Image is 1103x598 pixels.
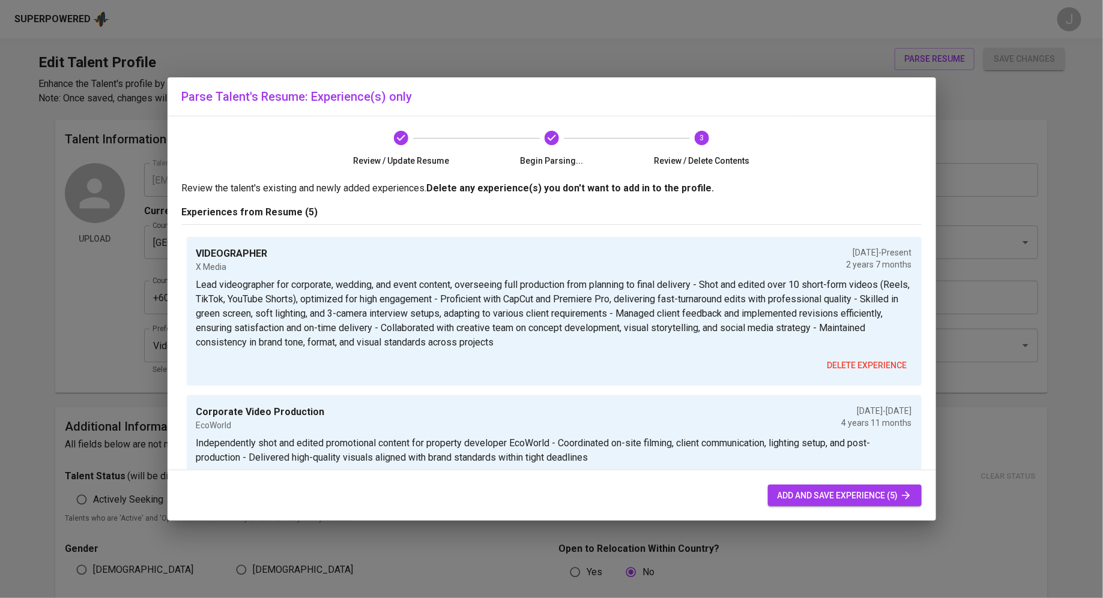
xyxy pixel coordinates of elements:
span: add and save experience (5) [778,488,912,503]
h6: Parse Talent's Resume: Experience(s) only [182,87,922,106]
p: Experiences from Resume (5) [182,205,922,220]
button: delete experience [823,354,912,377]
b: Delete any experience(s) you don't want to add in to the profile. [427,182,715,194]
p: Independently shot and edited promotional content for property developer EcoWorld - Coordinated o... [196,436,912,465]
p: Lead videographer for corporate, wedding, and event content, overseeing full production from plan... [196,278,912,350]
p: Review the talent's existing and newly added experiences. [182,181,922,196]
p: Corporate Video Production [196,405,325,419]
p: EcoWorld [196,419,325,431]
p: [DATE] - [DATE] [842,405,912,417]
p: VIDEOGRAPHER [196,247,268,261]
p: X Media [196,261,268,273]
text: 3 [700,134,704,142]
span: Review / Update Resume [331,155,472,167]
span: delete experience [827,358,907,373]
p: 2 years 7 months [847,259,912,271]
span: Review / Delete Contents [632,155,773,167]
button: add and save experience (5) [768,485,922,507]
p: 4 years 11 months [842,417,912,429]
p: [DATE] - Present [847,247,912,259]
span: Begin Parsing... [481,155,622,167]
